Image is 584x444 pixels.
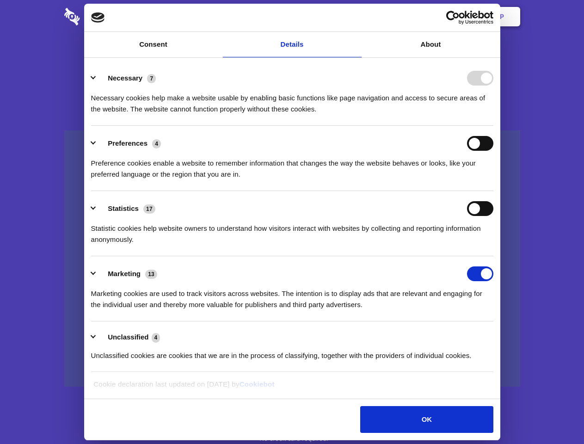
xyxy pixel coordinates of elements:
button: Statistics (17) [91,201,161,216]
label: Marketing [108,270,141,277]
h4: Auto-redaction of sensitive data, encrypted data sharing and self-destructing private chats. Shar... [64,84,520,115]
div: Cookie declaration last updated on [DATE] by [86,379,498,397]
a: Usercentrics Cookiebot - opens in a new window [412,11,493,25]
a: Consent [84,32,223,57]
button: OK [360,406,493,433]
button: Marketing (13) [91,266,163,281]
button: Necessary (7) [91,71,162,86]
div: Necessary cookies help make a website usable by enabling basic functions like page navigation and... [91,86,493,115]
label: Statistics [108,204,139,212]
a: About [362,32,500,57]
button: Unclassified (4) [91,332,166,343]
img: logo-wordmark-white-trans-d4663122ce5f474addd5e946df7df03e33cb6a1c49d2221995e7729f52c070b2.svg [64,8,143,25]
button: Preferences (4) [91,136,167,151]
div: Marketing cookies are used to track visitors across websites. The intention is to display ads tha... [91,281,493,310]
span: 13 [145,270,157,279]
img: logo [91,12,105,23]
span: 17 [143,204,155,214]
a: Login [419,2,460,31]
h1: Eliminate Slack Data Loss. [64,42,520,75]
a: Details [223,32,362,57]
a: Contact [375,2,418,31]
label: Preferences [108,139,148,147]
div: Statistic cookies help website owners to understand how visitors interact with websites by collec... [91,216,493,245]
a: Pricing [271,2,312,31]
a: Wistia video thumbnail [64,130,520,387]
div: Preference cookies enable a website to remember information that changes the way the website beha... [91,151,493,180]
span: 4 [152,333,160,342]
a: Cookiebot [240,380,275,388]
span: 7 [147,74,156,83]
iframe: Drift Widget Chat Controller [538,398,573,433]
div: Unclassified cookies are cookies that we are in the process of classifying, together with the pro... [91,343,493,361]
span: 4 [152,139,161,148]
label: Necessary [108,74,142,82]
